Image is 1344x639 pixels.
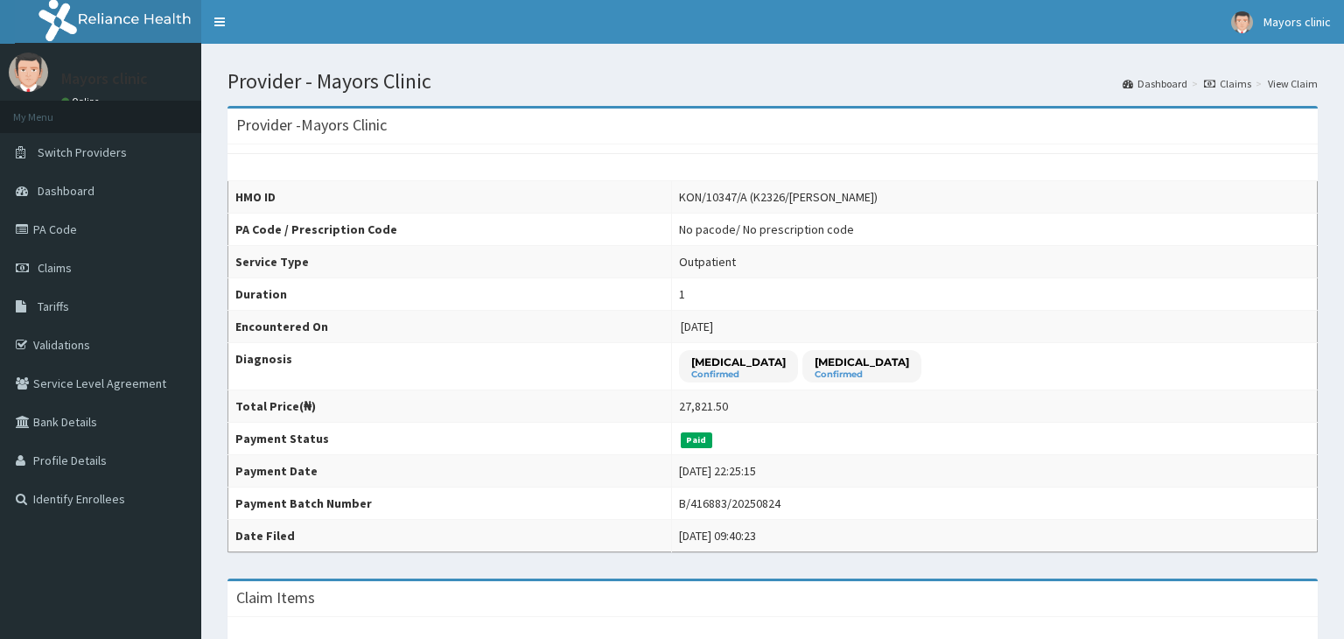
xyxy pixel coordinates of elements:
span: Switch Providers [38,144,127,160]
small: Confirmed [691,370,786,379]
th: Payment Status [228,423,672,455]
p: Mayors clinic [61,71,148,87]
span: Paid [681,432,712,448]
th: HMO ID [228,181,672,214]
th: Duration [228,278,672,311]
h3: Claim Items [236,590,315,606]
img: User Image [1231,11,1253,33]
th: Payment Batch Number [228,488,672,520]
a: Claims [1204,76,1251,91]
h1: Provider - Mayors Clinic [227,70,1318,93]
div: 1 [679,285,685,303]
th: Total Price(₦) [228,390,672,423]
span: Claims [38,260,72,276]
small: Confirmed [815,370,909,379]
a: View Claim [1268,76,1318,91]
span: [DATE] [681,319,713,334]
th: Payment Date [228,455,672,488]
div: No pacode / No prescription code [679,221,854,238]
div: 27,821.50 [679,397,728,415]
p: [MEDICAL_DATA] [691,355,786,369]
div: [DATE] 09:40:23 [679,527,756,544]
a: Dashboard [1123,76,1187,91]
span: Dashboard [38,183,94,199]
span: Tariffs [38,298,69,314]
h3: Provider - Mayors Clinic [236,117,387,133]
th: Diagnosis [228,343,672,390]
div: Outpatient [679,253,736,270]
th: Service Type [228,246,672,278]
th: Date Filed [228,520,672,552]
th: PA Code / Prescription Code [228,214,672,246]
p: [MEDICAL_DATA] [815,355,909,369]
div: [DATE] 22:25:15 [679,462,756,480]
th: Encountered On [228,311,672,343]
img: User Image [9,53,48,92]
div: B/416883/20250824 [679,495,780,512]
div: KON/10347/A (K2326/[PERSON_NAME]) [679,188,878,206]
a: Online [61,95,103,108]
span: Mayors clinic [1263,14,1331,30]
